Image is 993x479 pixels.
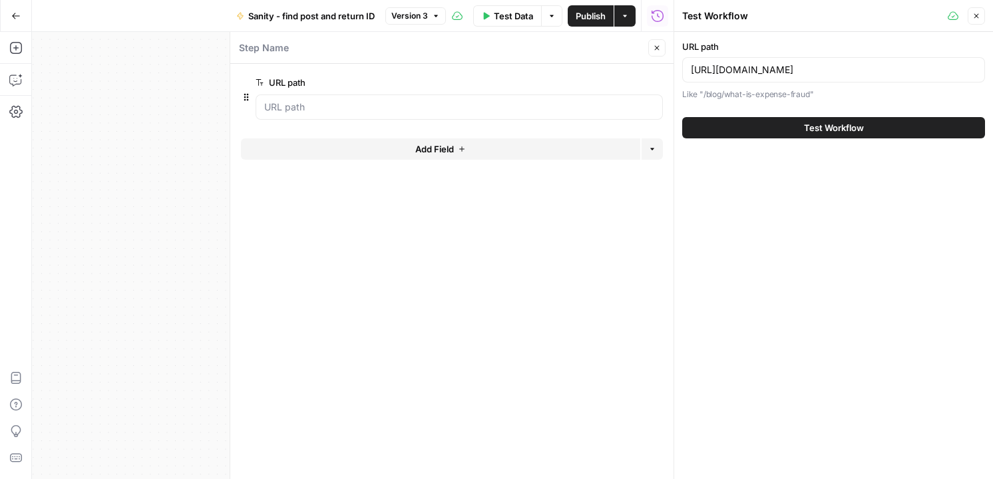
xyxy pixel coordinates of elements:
[568,5,614,27] button: Publish
[576,9,606,23] span: Publish
[391,10,428,22] span: Version 3
[415,142,454,156] span: Add Field
[804,121,864,134] span: Test Workflow
[241,138,640,160] button: Add Field
[682,117,985,138] button: Test Workflow
[682,40,985,53] label: URL path
[682,88,985,101] p: Like "/blog/what-is-expense-fraud"
[228,5,383,27] button: Sanity - find post and return ID
[494,9,533,23] span: Test Data
[385,7,446,25] button: Version 3
[473,5,541,27] button: Test Data
[256,76,588,89] label: URL path
[248,9,375,23] span: Sanity - find post and return ID
[264,100,654,114] input: URL path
